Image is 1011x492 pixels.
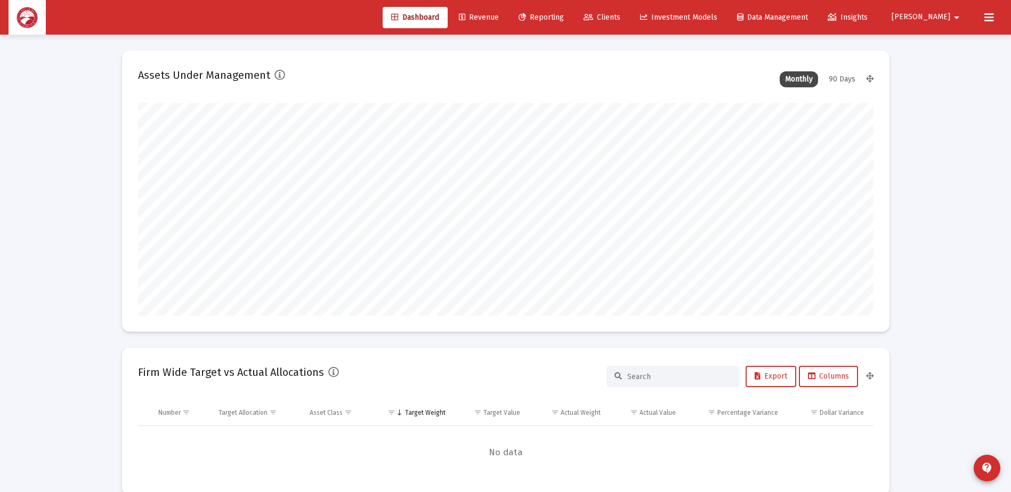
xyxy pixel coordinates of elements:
span: [PERSON_NAME] [892,13,950,22]
span: Show filter options for column 'Target Allocation' [269,408,277,416]
div: Actual Weight [561,408,601,417]
td: Column Percentage Variance [683,400,786,425]
div: Data grid [138,400,873,479]
a: Revenue [450,7,507,28]
span: Data Management [737,13,808,22]
span: Show filter options for column 'Target Weight' [387,408,395,416]
span: Revenue [459,13,499,22]
td: Column Target Value [453,400,528,425]
div: Dollar Variance [820,408,864,417]
td: Column Target Allocation [211,400,302,425]
h2: Firm Wide Target vs Actual Allocations [138,364,324,381]
a: Data Management [729,7,816,28]
mat-icon: contact_support [981,462,993,474]
span: Reporting [519,13,564,22]
a: Dashboard [383,7,448,28]
td: Column Actual Weight [528,400,608,425]
button: Columns [799,366,858,387]
span: Clients [584,13,620,22]
a: Investment Models [632,7,726,28]
div: Monthly [780,71,818,87]
div: Asset Class [310,408,343,417]
span: Show filter options for column 'Target Value' [474,408,482,416]
div: Target Weight [405,408,446,417]
td: Column Number [151,400,212,425]
a: Insights [819,7,876,28]
div: Target Allocation [219,408,268,417]
td: Column Target Weight [373,400,453,425]
span: Columns [808,372,849,381]
span: Show filter options for column 'Number' [182,408,190,416]
div: Actual Value [640,408,676,417]
img: Dashboard [17,7,38,28]
span: Show filter options for column 'Actual Value' [630,408,638,416]
span: No data [138,447,873,458]
span: Investment Models [640,13,717,22]
span: Insights [828,13,868,22]
input: Search [627,372,732,381]
span: Dashboard [391,13,439,22]
span: Show filter options for column 'Dollar Variance' [810,408,818,416]
span: Show filter options for column 'Actual Weight' [551,408,559,416]
div: Percentage Variance [717,408,778,417]
button: [PERSON_NAME] [879,6,976,28]
div: Target Value [483,408,520,417]
a: Clients [575,7,629,28]
div: Number [158,408,181,417]
h2: Assets Under Management [138,67,270,84]
span: Show filter options for column 'Asset Class' [344,408,352,416]
span: Export [755,372,787,381]
mat-icon: arrow_drop_down [950,7,963,28]
button: Export [746,366,796,387]
span: Show filter options for column 'Percentage Variance' [708,408,716,416]
td: Column Dollar Variance [786,400,873,425]
td: Column Asset Class [302,400,373,425]
div: 90 Days [823,71,861,87]
a: Reporting [510,7,572,28]
td: Column Actual Value [608,400,683,425]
